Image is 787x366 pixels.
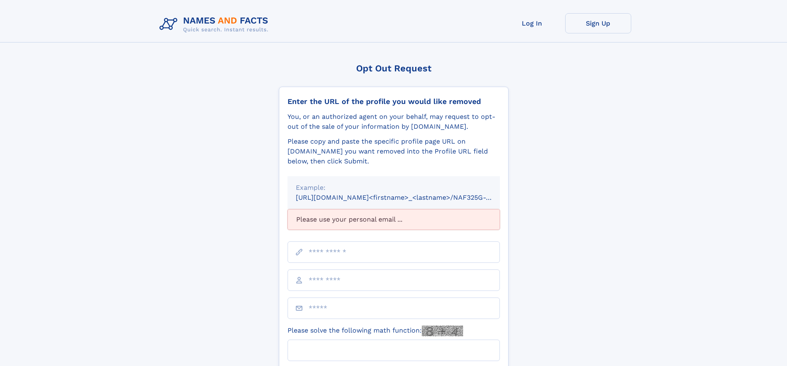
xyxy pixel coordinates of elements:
div: Opt Out Request [279,63,509,73]
div: Please use your personal email ... [288,209,500,230]
div: Please copy and paste the specific profile page URL on [DOMAIN_NAME] you want removed into the Pr... [288,137,500,166]
a: Log In [499,13,565,33]
div: Example: [296,183,492,193]
img: Logo Names and Facts [156,13,275,35]
small: [URL][DOMAIN_NAME]<firstname>_<lastname>/NAF325G-xxxxxxxx [296,194,516,201]
a: Sign Up [565,13,631,33]
div: You, or an authorized agent on your behalf, may request to opt-out of the sale of your informatio... [288,112,500,132]
label: Please solve the following math function: [288,326,463,336]
div: Enter the URL of the profile you would like removed [288,97,500,106]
